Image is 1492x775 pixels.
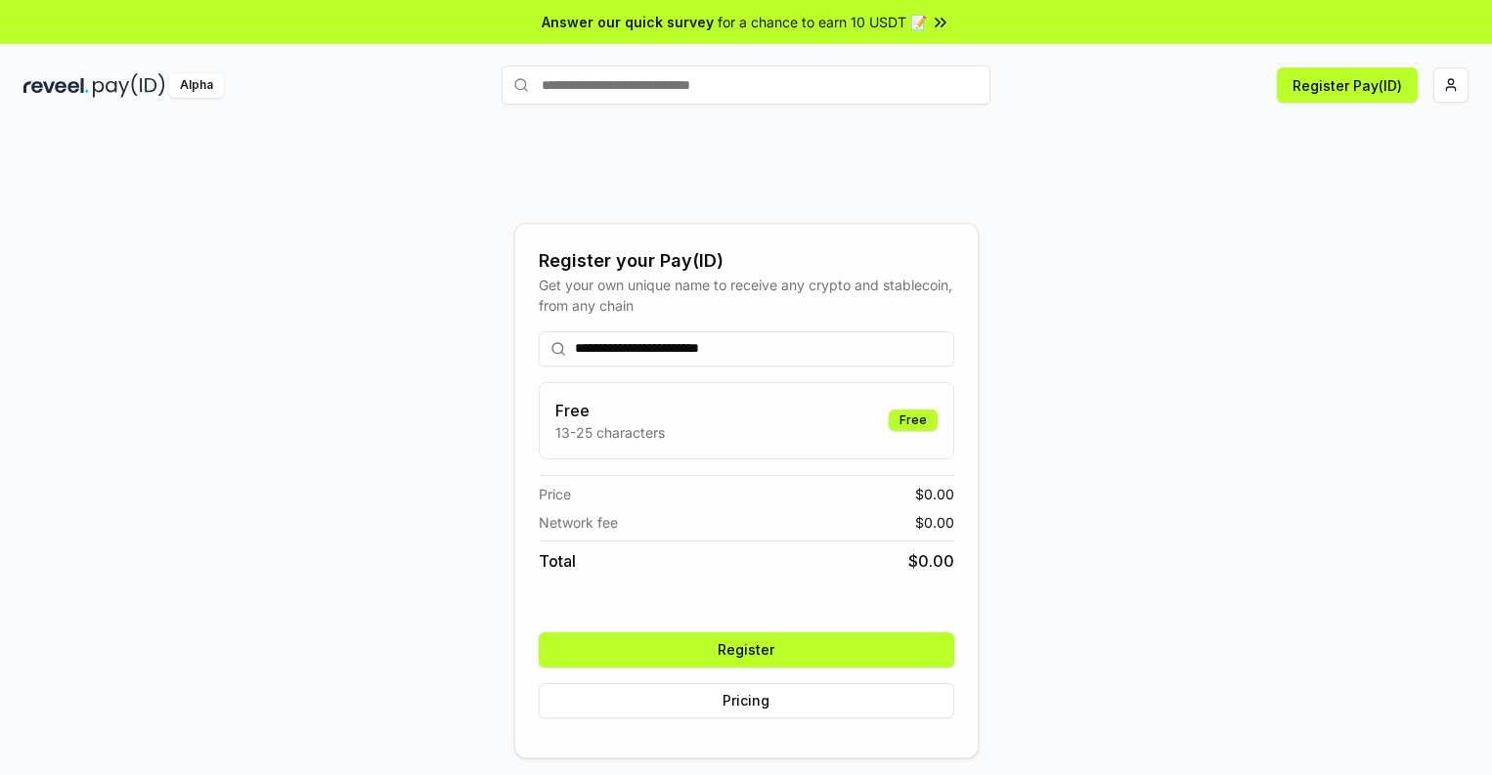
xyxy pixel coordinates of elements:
[539,683,954,718] button: Pricing
[539,632,954,667] button: Register
[915,484,954,504] span: $ 0.00
[1277,67,1418,103] button: Register Pay(ID)
[539,512,618,533] span: Network fee
[539,549,576,573] span: Total
[555,399,665,422] h3: Free
[169,73,224,98] div: Alpha
[539,484,571,504] span: Price
[23,73,89,98] img: reveel_dark
[889,409,938,431] div: Free
[539,247,954,275] div: Register your Pay(ID)
[539,275,954,316] div: Get your own unique name to receive any crypto and stablecoin, from any chain
[718,12,927,32] span: for a chance to earn 10 USDT 📝
[542,12,714,32] span: Answer our quick survey
[908,549,954,573] span: $ 0.00
[555,422,665,443] p: 13-25 characters
[915,512,954,533] span: $ 0.00
[93,73,165,98] img: pay_id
